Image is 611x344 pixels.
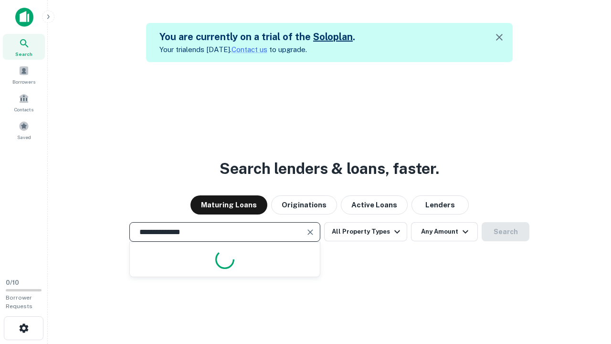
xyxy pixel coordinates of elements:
span: 0 / 10 [6,279,19,286]
p: Your trial ends [DATE]. to upgrade. [159,44,355,55]
button: Active Loans [341,195,408,215]
h3: Search lenders & loans, faster. [220,157,439,180]
a: Saved [3,117,45,143]
a: Search [3,34,45,60]
a: Contact us [232,45,267,54]
button: Any Amount [411,222,478,241]
a: Borrowers [3,62,45,87]
span: Borrowers [12,78,35,86]
h5: You are currently on a trial of the . [159,30,355,44]
img: capitalize-icon.png [15,8,33,27]
button: Maturing Loans [190,195,267,215]
span: Contacts [14,106,33,113]
button: All Property Types [324,222,407,241]
button: Clear [304,226,317,239]
button: Lenders [411,195,469,215]
span: Search [15,50,32,58]
button: Originations [271,195,337,215]
span: Saved [17,133,31,141]
a: Soloplan [313,31,353,43]
iframe: Chat Widget [563,268,611,313]
a: Contacts [3,89,45,115]
span: Borrower Requests [6,294,32,310]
